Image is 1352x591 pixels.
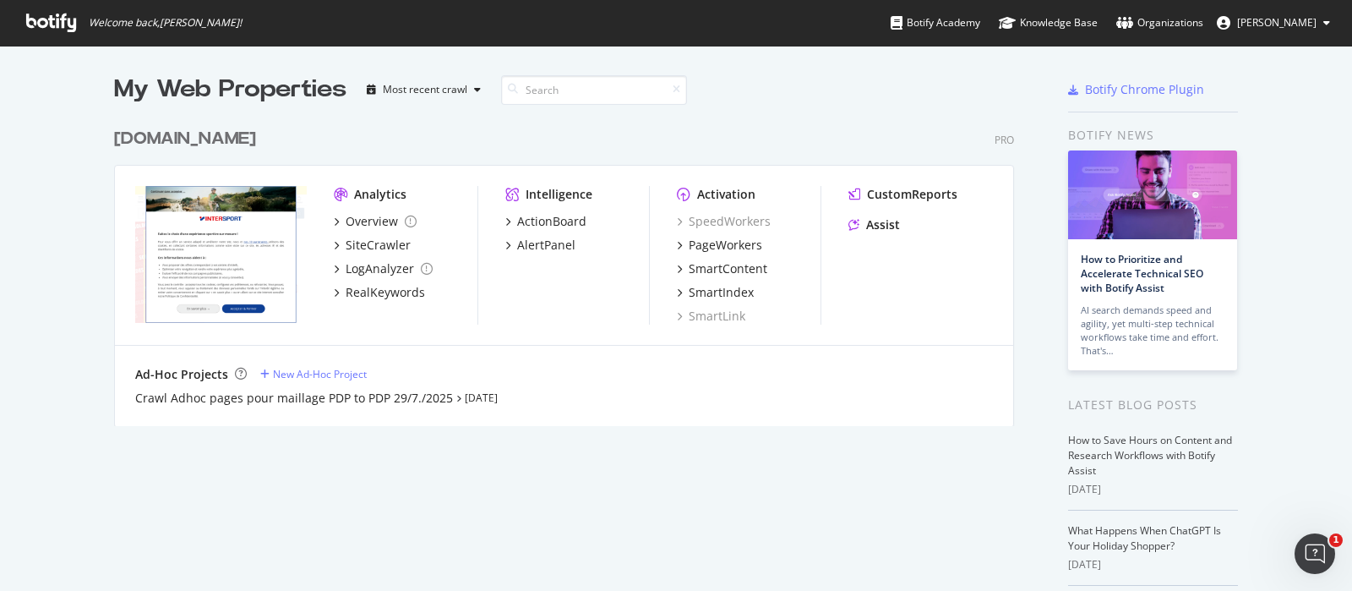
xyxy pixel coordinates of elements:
[1068,396,1238,414] div: Latest Blog Posts
[526,186,592,203] div: Intelligence
[1116,14,1203,31] div: Organizations
[501,75,687,105] input: Search
[1081,252,1203,295] a: How to Prioritize and Accelerate Technical SEO with Botify Assist
[1203,9,1344,36] button: [PERSON_NAME]
[677,308,745,325] a: SmartLink
[334,213,417,230] a: Overview
[346,284,425,301] div: RealKeywords
[517,237,575,254] div: AlertPanel
[1237,15,1317,30] span: Astrid Donnars
[114,73,346,107] div: My Web Properties
[689,260,767,277] div: SmartContent
[114,127,256,151] div: [DOMAIN_NAME]
[848,216,900,233] a: Assist
[135,366,228,383] div: Ad-Hoc Projects
[1295,534,1335,574] iframe: Intercom live chat
[1068,433,1232,478] a: How to Save Hours on Content and Research Workflows with Botify Assist
[1068,523,1221,553] a: What Happens When ChatGPT Is Your Holiday Shopper?
[1085,81,1204,98] div: Botify Chrome Plugin
[689,284,754,301] div: SmartIndex
[677,260,767,277] a: SmartContent
[1068,482,1238,497] div: [DATE]
[346,213,398,230] div: Overview
[517,213,586,230] div: ActionBoard
[273,367,367,381] div: New Ad-Hoc Project
[1329,534,1343,547] span: 1
[505,213,586,230] a: ActionBoard
[114,107,1028,426] div: grid
[505,237,575,254] a: AlertPanel
[1068,150,1237,239] img: How to Prioritize and Accelerate Technical SEO with Botify Assist
[891,14,980,31] div: Botify Academy
[354,186,406,203] div: Analytics
[334,260,433,277] a: LogAnalyzer
[114,127,263,151] a: [DOMAIN_NAME]
[677,237,762,254] a: PageWorkers
[334,237,411,254] a: SiteCrawler
[135,390,453,407] a: Crawl Adhoc pages pour maillage PDP to PDP 29/7./2025
[1068,126,1238,145] div: Botify news
[1081,304,1224,358] div: AI search demands speed and agility, yet multi-step technical workflows take time and effort. Tha...
[334,284,425,301] a: RealKeywords
[677,213,771,230] a: SpeedWorkers
[346,237,411,254] div: SiteCrawler
[89,16,242,30] span: Welcome back, [PERSON_NAME] !
[866,216,900,233] div: Assist
[697,186,755,203] div: Activation
[346,260,414,277] div: LogAnalyzer
[1068,557,1238,572] div: [DATE]
[1068,81,1204,98] a: Botify Chrome Plugin
[135,186,307,323] img: www.intersport.fr
[383,85,467,95] div: Most recent crawl
[260,367,367,381] a: New Ad-Hoc Project
[867,186,957,203] div: CustomReports
[677,284,754,301] a: SmartIndex
[848,186,957,203] a: CustomReports
[995,133,1014,147] div: Pro
[465,391,498,405] a: [DATE]
[999,14,1098,31] div: Knowledge Base
[360,76,488,103] button: Most recent crawl
[689,237,762,254] div: PageWorkers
